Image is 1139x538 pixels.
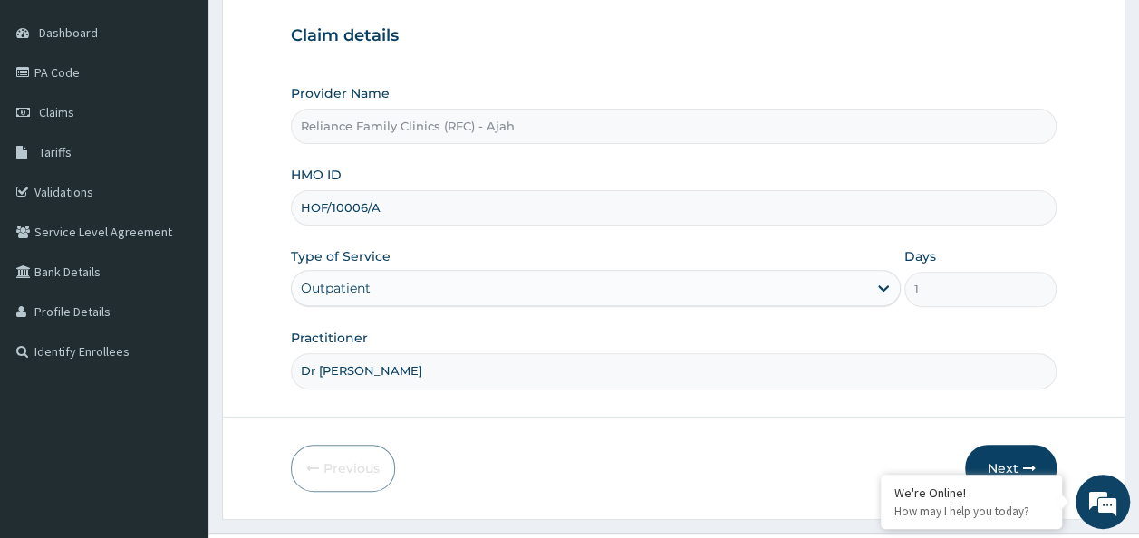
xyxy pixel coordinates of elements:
span: Claims [39,104,74,120]
h3: Claim details [291,26,1057,46]
p: How may I help you today? [894,504,1048,519]
label: Provider Name [291,84,390,102]
div: We're Online! [894,485,1048,501]
label: Days [904,247,936,265]
img: d_794563401_company_1708531726252_794563401 [34,91,73,136]
label: Practitioner [291,329,368,347]
span: Dashboard [39,24,98,41]
button: Next [965,445,1057,492]
label: Type of Service [291,247,391,265]
button: Previous [291,445,395,492]
input: Enter HMO ID [291,190,1057,226]
textarea: Type your message and hit 'Enter' [9,351,345,415]
span: We're online! [105,157,250,340]
input: Enter Name [291,353,1057,389]
label: HMO ID [291,166,342,184]
span: Tariffs [39,144,72,160]
div: Chat with us now [94,101,304,125]
div: Outpatient [301,279,371,297]
div: Minimize live chat window [297,9,341,53]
